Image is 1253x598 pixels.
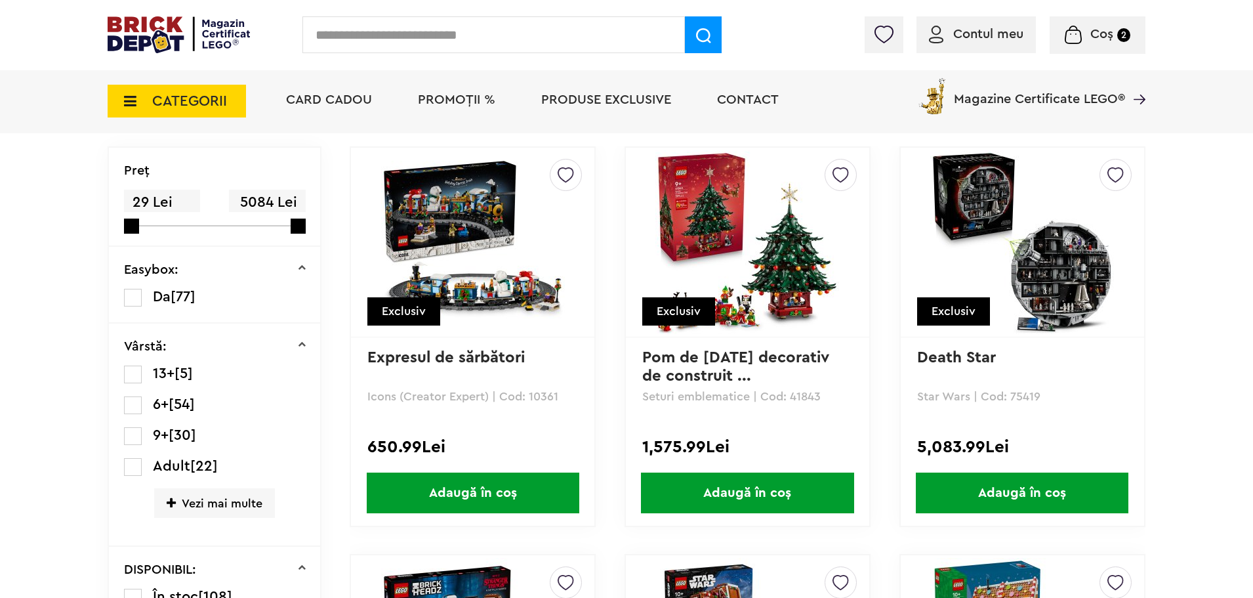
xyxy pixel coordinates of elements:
img: Death Star [930,150,1114,334]
a: Magazine Certificate LEGO® [1125,75,1145,89]
span: CATEGORII [152,94,227,108]
span: Vezi mai multe [154,488,275,518]
a: Card Cadou [286,93,372,106]
a: Adaugă în coș [901,473,1144,513]
a: Pom de [DATE] decorativ de construit ... [642,350,834,384]
span: Adaugă în coș [641,473,853,513]
small: 2 [1117,28,1130,42]
p: Seturi emblematice | Cod: 41843 [642,391,853,402]
p: Preţ [124,164,150,177]
a: Contul meu [929,28,1023,41]
a: Death Star [917,350,996,366]
span: [77] [171,289,195,304]
span: [30] [169,428,196,442]
img: Pom de Crăciun decorativ de construit în familie [655,150,839,334]
span: 29 Lei [124,190,200,215]
a: Adaugă în coș [626,473,869,513]
span: [54] [169,397,195,412]
div: 1,575.99Lei [642,438,853,456]
div: Exclusiv [642,297,715,326]
span: [22] [190,459,218,473]
span: Da [153,289,171,304]
a: Produse exclusive [541,93,671,106]
img: Expresul de sărbători [381,150,565,334]
p: Icons (Creator Expert) | Cod: 10361 [367,391,578,402]
span: Coș [1090,28,1113,41]
div: 5,083.99Lei [917,438,1128,456]
p: Vârstă: [124,340,167,353]
span: Contul meu [953,28,1023,41]
p: DISPONIBIL: [124,563,196,576]
div: Exclusiv [367,297,440,326]
div: Exclusiv [917,297,990,326]
span: 5084 Lei [229,190,305,215]
span: 9+ [153,428,169,442]
span: Adaugă în coș [916,473,1128,513]
a: PROMOȚII % [418,93,495,106]
span: Magazine Certificate LEGO® [954,75,1125,106]
a: Adaugă în coș [351,473,594,513]
span: Adaugă în coș [367,473,579,513]
div: 650.99Lei [367,438,578,456]
p: Star Wars | Cod: 75419 [917,391,1128,402]
span: [5] [175,366,193,381]
p: Easybox: [124,263,178,276]
a: Expresul de sărbători [367,350,525,366]
a: Contact [717,93,779,106]
span: 13+ [153,366,175,381]
span: Adult [153,459,190,473]
span: 6+ [153,397,169,412]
